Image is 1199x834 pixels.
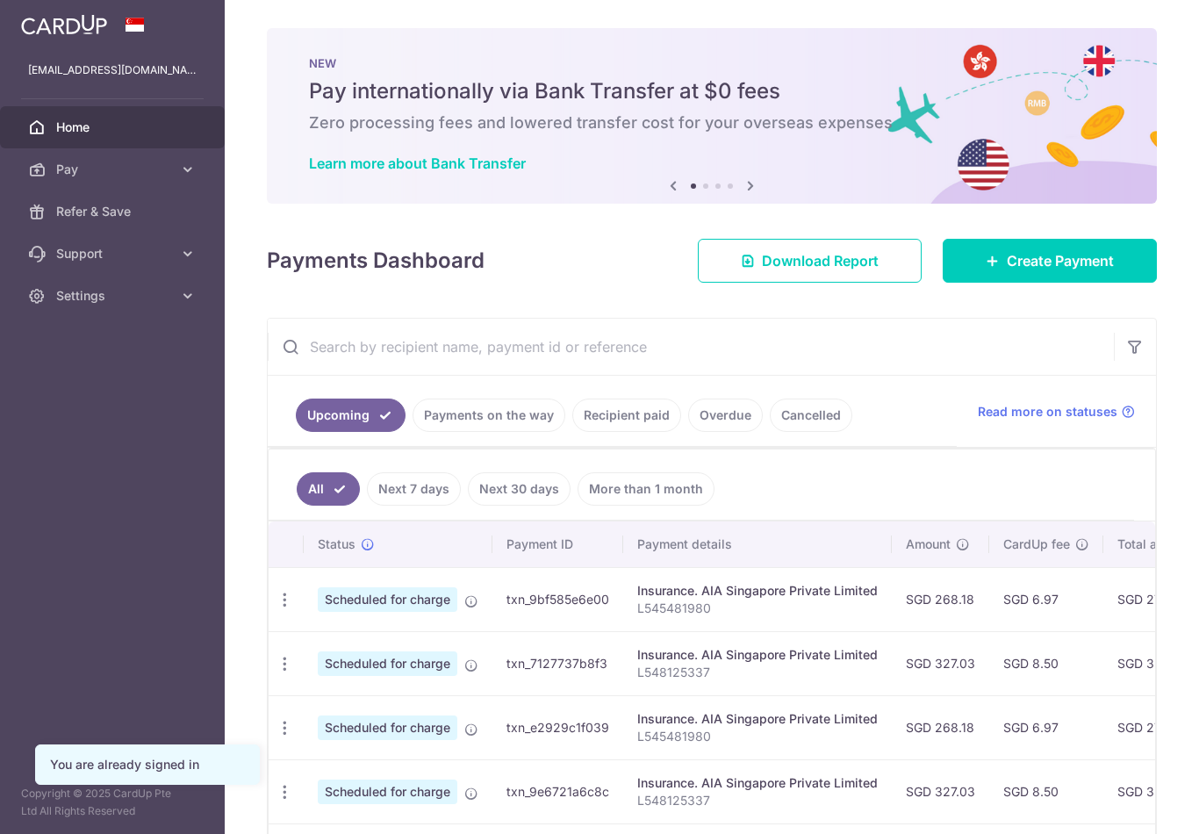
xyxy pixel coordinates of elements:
h4: Payments Dashboard [267,245,485,277]
span: Scheduled for charge [318,587,457,612]
td: SGD 327.03 [892,759,989,823]
a: Next 30 days [468,472,571,506]
a: Recipient paid [572,399,681,432]
span: Support [56,245,172,262]
a: Download Report [698,239,922,283]
a: Cancelled [770,399,852,432]
h5: Pay internationally via Bank Transfer at $0 fees [309,77,1115,105]
a: Next 7 days [367,472,461,506]
th: Payment details [623,521,892,567]
span: Amount [906,536,951,553]
td: txn_9bf585e6e00 [492,567,623,631]
span: Scheduled for charge [318,651,457,676]
a: Upcoming [296,399,406,432]
span: Scheduled for charge [318,715,457,740]
td: SGD 6.97 [989,567,1103,631]
div: Insurance. AIA Singapore Private Limited [637,582,878,600]
input: Search by recipient name, payment id or reference [268,319,1114,375]
a: All [297,472,360,506]
td: txn_e2929c1f039 [492,695,623,759]
span: Read more on statuses [978,403,1117,421]
a: Read more on statuses [978,403,1135,421]
span: Create Payment [1007,250,1114,271]
th: Payment ID [492,521,623,567]
td: txn_7127737b8f3 [492,631,623,695]
div: Insurance. AIA Singapore Private Limited [637,646,878,664]
span: CardUp fee [1003,536,1070,553]
a: Payments on the way [413,399,565,432]
td: SGD 8.50 [989,759,1103,823]
p: L545481980 [637,728,878,745]
a: Create Payment [943,239,1157,283]
p: L545481980 [637,600,878,617]
p: [EMAIL_ADDRESS][DOMAIN_NAME] [28,61,197,79]
a: Overdue [688,399,763,432]
div: Insurance. AIA Singapore Private Limited [637,774,878,792]
h6: Zero processing fees and lowered transfer cost for your overseas expenses [309,112,1115,133]
td: SGD 327.03 [892,631,989,695]
td: SGD 268.18 [892,567,989,631]
td: SGD 268.18 [892,695,989,759]
p: NEW [309,56,1115,70]
span: Settings [56,287,172,305]
img: CardUp [21,14,107,35]
img: Bank transfer banner [267,28,1157,204]
p: L548125337 [637,792,878,809]
td: txn_9e6721a6c8c [492,759,623,823]
td: SGD 8.50 [989,631,1103,695]
div: You are already signed in [50,756,245,773]
span: Pay [56,161,172,178]
span: Refer & Save [56,203,172,220]
span: Home [56,119,172,136]
span: Status [318,536,355,553]
span: Download Report [762,250,879,271]
span: Total amt. [1117,536,1175,553]
a: More than 1 month [578,472,714,506]
div: Insurance. AIA Singapore Private Limited [637,710,878,728]
a: Learn more about Bank Transfer [309,155,526,172]
p: L548125337 [637,664,878,681]
span: Scheduled for charge [318,780,457,804]
td: SGD 6.97 [989,695,1103,759]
